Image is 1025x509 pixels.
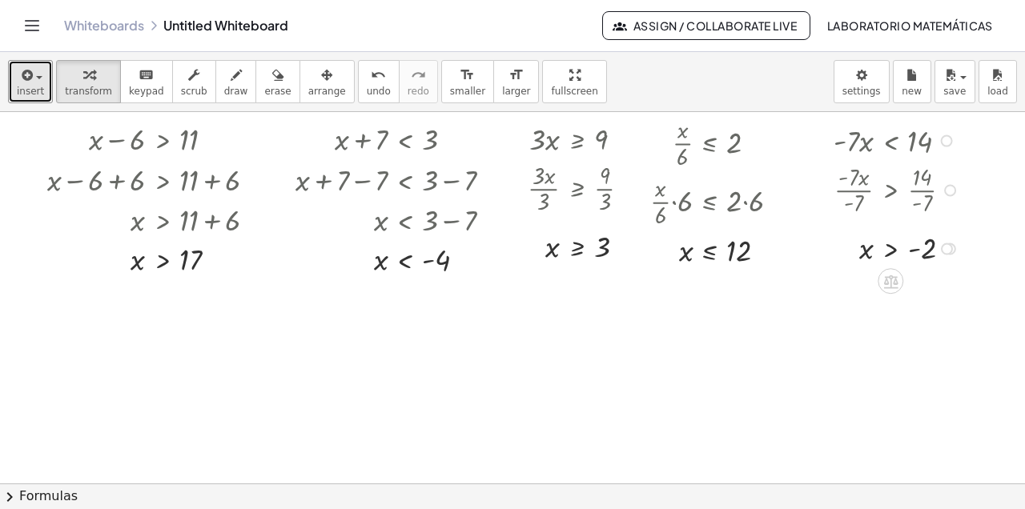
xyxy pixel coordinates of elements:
span: settings [842,86,881,97]
span: load [987,86,1008,97]
button: insert [8,60,53,103]
span: save [943,86,966,97]
button: format_sizesmaller [441,60,494,103]
span: redo [408,86,429,97]
i: keyboard [139,66,154,85]
button: erase [255,60,299,103]
span: fullscreen [551,86,597,97]
a: Whiteboards [64,18,144,34]
span: transform [65,86,112,97]
button: new [893,60,931,103]
i: format_size [508,66,524,85]
span: keypad [129,86,164,97]
span: new [902,86,922,97]
i: format_size [460,66,475,85]
button: Laboratorio Matemáticas [814,11,1006,40]
button: undoundo [358,60,400,103]
i: redo [411,66,426,85]
button: save [935,60,975,103]
button: load [979,60,1017,103]
span: Laboratorio Matemáticas [826,18,993,33]
div: Apply the same math to both sides of the equation [878,269,903,295]
span: larger [502,86,530,97]
span: undo [367,86,391,97]
button: scrub [172,60,216,103]
span: arrange [308,86,346,97]
span: draw [224,86,248,97]
i: undo [371,66,386,85]
button: arrange [299,60,355,103]
span: Assign / Collaborate Live [616,18,798,33]
button: settings [834,60,890,103]
button: fullscreen [542,60,606,103]
span: erase [264,86,291,97]
span: smaller [450,86,485,97]
button: Assign / Collaborate Live [602,11,811,40]
button: redoredo [399,60,438,103]
span: insert [17,86,44,97]
span: scrub [181,86,207,97]
button: keyboardkeypad [120,60,173,103]
button: Toggle navigation [19,13,45,38]
button: transform [56,60,121,103]
button: draw [215,60,257,103]
button: format_sizelarger [493,60,539,103]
